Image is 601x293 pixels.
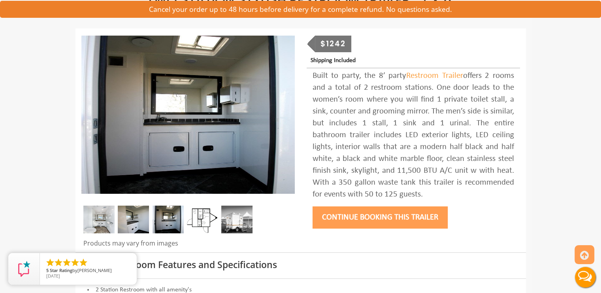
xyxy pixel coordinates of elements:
[221,206,252,233] img: A mini restroom trailer with two separate stations and separate doors for males and females
[81,36,295,194] img: A mini restroom trailer with two separate stations and separate doors for males and females
[46,273,60,279] span: [DATE]
[153,206,184,233] img: DSC_0004_email
[70,258,80,267] li: 
[83,206,115,233] img: Inside of complete restroom with a stall, a urinal, tissue holders, cabinets and mirror
[79,258,88,267] li: 
[311,55,520,66] p: Shipping Included
[313,70,514,200] div: Built to party, the 8’ party offers 2 rooms and a total of 2 restroom stations. One door leads to...
[54,258,63,267] li: 
[118,206,149,233] img: DSC_0016_email
[16,261,32,277] img: Review Rating
[187,206,218,233] img: Floor Plan of 2 station Mini restroom with sink and toilet
[313,206,448,229] button: Continue Booking this trailer
[81,239,295,252] div: Products may vary from images
[45,258,55,267] li: 
[46,268,130,274] span: by
[406,72,463,80] a: Restroom Trailer
[81,260,520,270] h3: Mobile Restroom Features and Specifications
[569,261,601,293] button: Live Chat
[77,267,112,273] span: [PERSON_NAME]
[313,213,448,221] a: Continue Booking this trailer
[50,267,72,273] span: Star Rating
[62,258,72,267] li: 
[46,267,49,273] span: 5
[315,36,351,52] div: $1242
